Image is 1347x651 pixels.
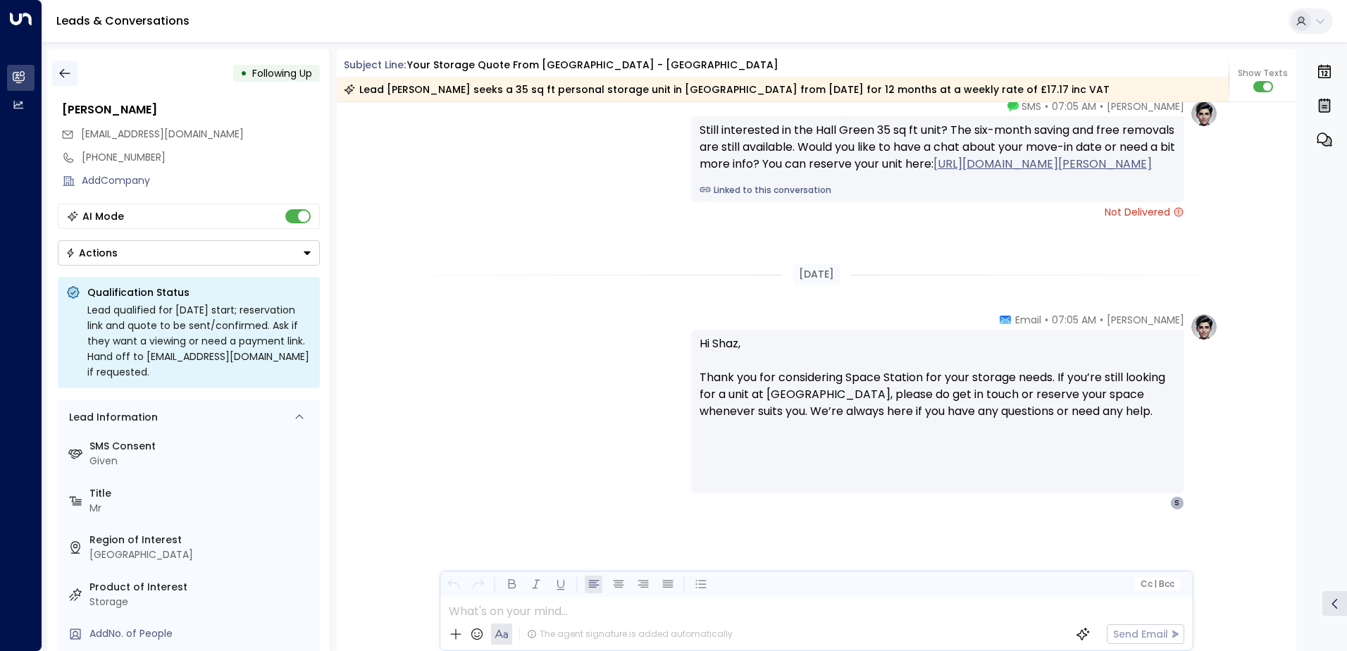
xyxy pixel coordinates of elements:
button: Actions [58,240,320,266]
img: profile-logo.png [1190,99,1218,128]
div: Given [89,454,314,469]
div: The agent signature is added automatically [527,628,733,640]
span: Following Up [252,66,312,80]
span: Email [1015,313,1041,327]
div: AddNo. of People [89,626,314,641]
span: [PERSON_NAME] [1107,99,1184,113]
span: [EMAIL_ADDRESS][DOMAIN_NAME] [81,127,244,141]
div: Lead [PERSON_NAME] seeks a 35 sq ft personal storage unit in [GEOGRAPHIC_DATA] from [DATE] for 12... [344,82,1110,97]
div: [PERSON_NAME] [62,101,320,118]
div: AddCompany [82,173,320,188]
span: • [1045,313,1048,327]
p: Qualification Status [87,285,311,299]
div: Still interested in the Hall Green 35 sq ft unit? The six-month saving and free removals are stil... [700,122,1176,173]
div: Mr [89,501,314,516]
div: Actions [66,247,118,259]
span: Not Delivered [1105,205,1184,219]
button: Undo [445,576,462,593]
div: [GEOGRAPHIC_DATA] [89,547,314,562]
div: • [240,61,247,86]
span: shaziabegum_24@hotmail.com [81,127,244,142]
div: Lead qualified for [DATE] start; reservation link and quote to be sent/confirmed. Ask if they wan... [87,302,311,380]
label: Title [89,486,314,501]
span: | [1154,579,1157,589]
span: 07:05 AM [1052,99,1096,113]
div: Lead Information [64,410,158,425]
div: Storage [89,595,314,609]
span: Cc Bcc [1140,579,1174,589]
span: 07:05 AM [1052,313,1096,327]
span: • [1045,99,1048,113]
div: Button group with a nested menu [58,240,320,266]
div: AI Mode [82,209,124,223]
span: • [1100,99,1103,113]
div: S [1170,496,1184,510]
button: Redo [469,576,487,593]
div: [PHONE_NUMBER] [82,150,320,165]
label: Region of Interest [89,533,314,547]
span: SMS [1022,99,1041,113]
img: profile-logo.png [1190,313,1218,341]
div: Your storage quote from [GEOGRAPHIC_DATA] - [GEOGRAPHIC_DATA] [407,58,778,73]
span: [PERSON_NAME] [1107,313,1184,327]
button: Cc|Bcc [1134,578,1179,591]
a: [URL][DOMAIN_NAME][PERSON_NAME] [933,156,1152,173]
p: Hi Shaz, Thank you for considering Space Station for your storage needs. If you’re still looking ... [700,335,1176,437]
a: Linked to this conversation [700,184,1176,197]
a: Leads & Conversations [56,13,190,29]
span: Show Texts [1238,67,1288,80]
span: Subject Line: [344,58,406,72]
span: • [1100,313,1103,327]
label: Product of Interest [89,580,314,595]
label: SMS Consent [89,439,314,454]
div: [DATE] [793,264,840,285]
